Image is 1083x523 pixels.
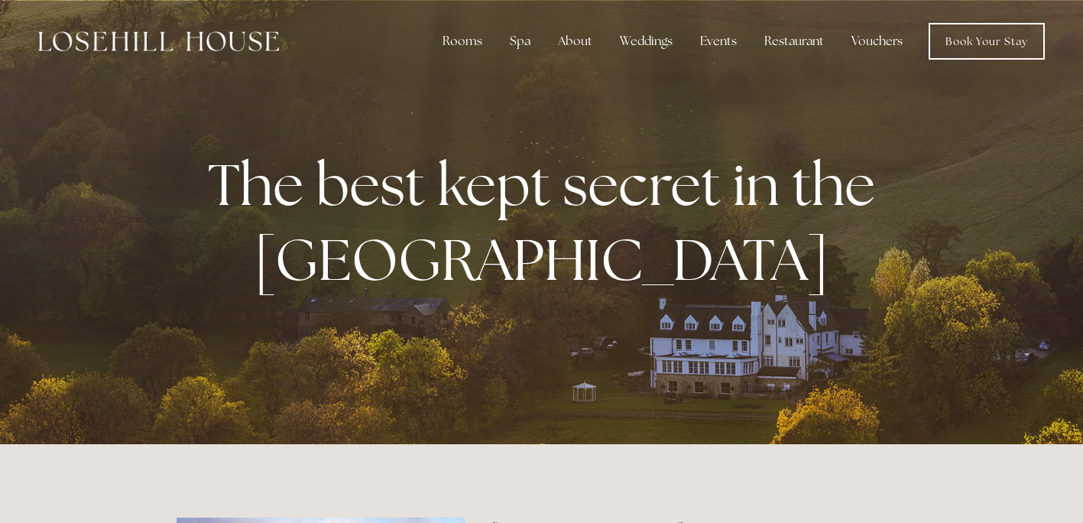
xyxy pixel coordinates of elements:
[929,23,1045,60] a: Book Your Stay
[498,26,543,57] div: Spa
[839,26,915,57] a: Vouchers
[608,26,685,57] div: Weddings
[688,26,749,57] div: Events
[208,147,887,297] strong: The best kept secret in the [GEOGRAPHIC_DATA]
[546,26,605,57] div: About
[38,31,279,51] img: Losehill House
[430,26,494,57] div: Rooms
[752,26,836,57] div: Restaurant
